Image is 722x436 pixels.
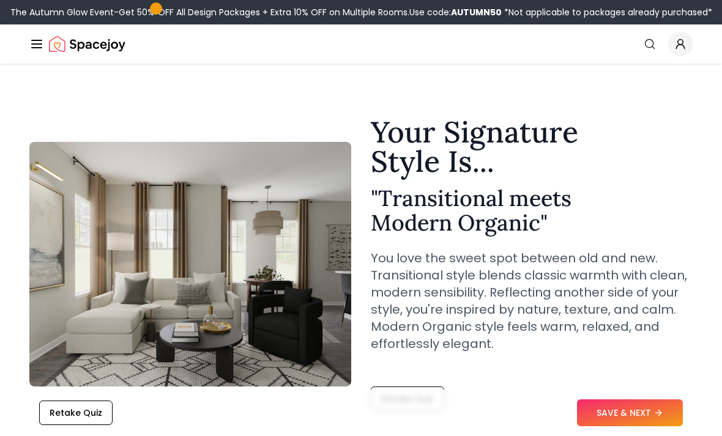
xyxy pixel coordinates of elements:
[371,186,693,235] h2: " Transitional meets Modern Organic "
[371,117,693,176] h1: Your Signature Style Is...
[451,6,502,18] b: AUTUMN50
[502,6,712,18] span: *Not applicable to packages already purchased*
[49,32,125,56] a: Spacejoy
[371,386,444,411] button: Retake Quiz
[577,399,683,426] button: SAVE & NEXT
[49,32,125,56] img: Spacejoy Logo
[409,6,502,18] span: Use code:
[29,142,351,386] img: Transitional meets Modern Organic Style Example
[10,6,712,18] div: The Autumn Glow Event-Get 50% OFF All Design Packages + Extra 10% OFF on Multiple Rooms.
[39,401,113,425] button: Retake Quiz
[29,24,693,64] nav: Global
[371,249,693,352] p: You love the sweet spot between old and new. Transitional style blends classic warmth with clean,...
